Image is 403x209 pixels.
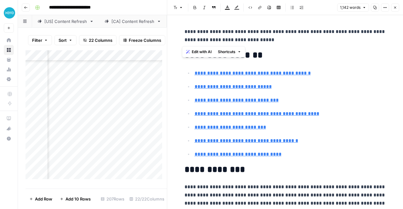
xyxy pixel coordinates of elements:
[4,55,14,65] a: Your Data
[4,124,14,133] div: What's new?
[32,37,42,43] span: Filter
[4,7,15,19] img: XeroOps Logo
[4,5,14,21] button: Workspace: XeroOps
[35,196,52,202] span: Add Row
[340,5,360,10] span: 1,142 words
[4,113,14,124] a: AirOps Academy
[111,18,154,25] div: [CA] Content Refresh
[54,35,77,45] button: Sort
[184,48,214,56] button: Edit with AI
[32,15,99,28] a: [US] Content Refresh
[59,37,67,43] span: Sort
[98,194,127,204] div: 207 Rows
[4,35,14,45] a: Home
[44,18,87,25] div: [US] Content Refresh
[28,35,52,45] button: Filter
[4,74,14,84] a: Settings
[65,196,91,202] span: Add 10 Rows
[127,194,167,204] div: 22/22 Columns
[215,48,244,56] button: Shortcuts
[4,64,14,74] a: Usage
[56,194,94,204] button: Add 10 Rows
[4,134,14,144] button: Help + Support
[89,37,112,43] span: 22 Columns
[119,35,165,45] button: Freeze Columns
[192,49,212,55] span: Edit with AI
[26,194,56,204] button: Add Row
[4,45,14,55] a: Browse
[99,15,167,28] a: [CA] Content Refresh
[218,49,236,55] span: Shortcuts
[79,35,116,45] button: 22 Columns
[129,37,161,43] span: Freeze Columns
[4,124,14,134] button: What's new?
[337,3,369,12] button: 1,142 words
